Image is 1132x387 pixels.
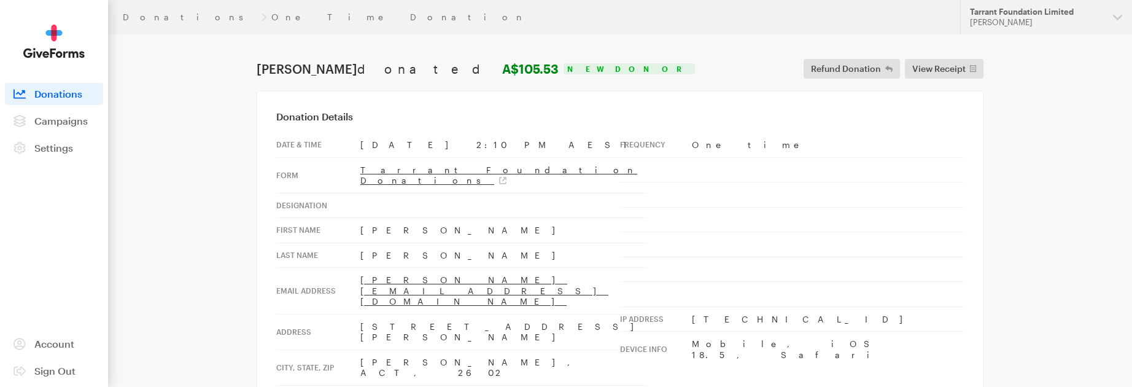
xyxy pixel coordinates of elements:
[276,350,360,385] th: City, state, zip
[276,314,360,350] th: Address
[123,12,257,22] a: Donations
[34,115,88,127] span: Campaigns
[811,61,881,76] span: Refund Donation
[5,137,103,159] a: Settings
[357,61,499,76] span: donated
[257,61,559,76] h1: [PERSON_NAME]
[5,360,103,382] a: Sign Out
[912,61,966,76] span: View Receipt
[360,350,647,385] td: [PERSON_NAME], ACT, 2602
[276,243,360,268] th: Last Name
[804,59,900,79] button: Refund Donation
[970,17,1103,28] div: [PERSON_NAME]
[276,133,360,157] th: Date & time
[620,332,692,367] th: Device info
[502,61,559,76] strong: A$105.53
[5,110,103,132] a: Campaigns
[34,338,74,350] span: Account
[970,7,1103,17] div: Tarrant Foundation Limited
[692,307,964,332] td: [TECHNICAL_ID]
[620,307,692,332] th: IP address
[692,133,964,157] td: One time
[360,275,608,307] a: [PERSON_NAME][EMAIL_ADDRESS][DOMAIN_NAME]
[276,157,360,193] th: Form
[34,88,82,100] span: Donations
[360,133,647,157] td: [DATE] 2:10 PM AEST
[276,268,360,315] th: Email address
[360,165,637,186] a: Tarrant Foundation Donations
[360,314,647,350] td: [STREET_ADDRESS][PERSON_NAME]
[34,365,76,377] span: Sign Out
[360,218,647,243] td: [PERSON_NAME]
[276,218,360,243] th: First Name
[276,193,360,218] th: Designation
[5,83,103,105] a: Donations
[5,333,103,355] a: Account
[276,111,964,123] h3: Donation Details
[34,142,73,154] span: Settings
[905,59,984,79] a: View Receipt
[620,133,692,157] th: Frequency
[360,243,647,268] td: [PERSON_NAME]
[692,332,964,367] td: Mobile, iOS 18.5, Safari
[564,63,695,74] div: New Donor
[23,25,85,58] img: GiveForms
